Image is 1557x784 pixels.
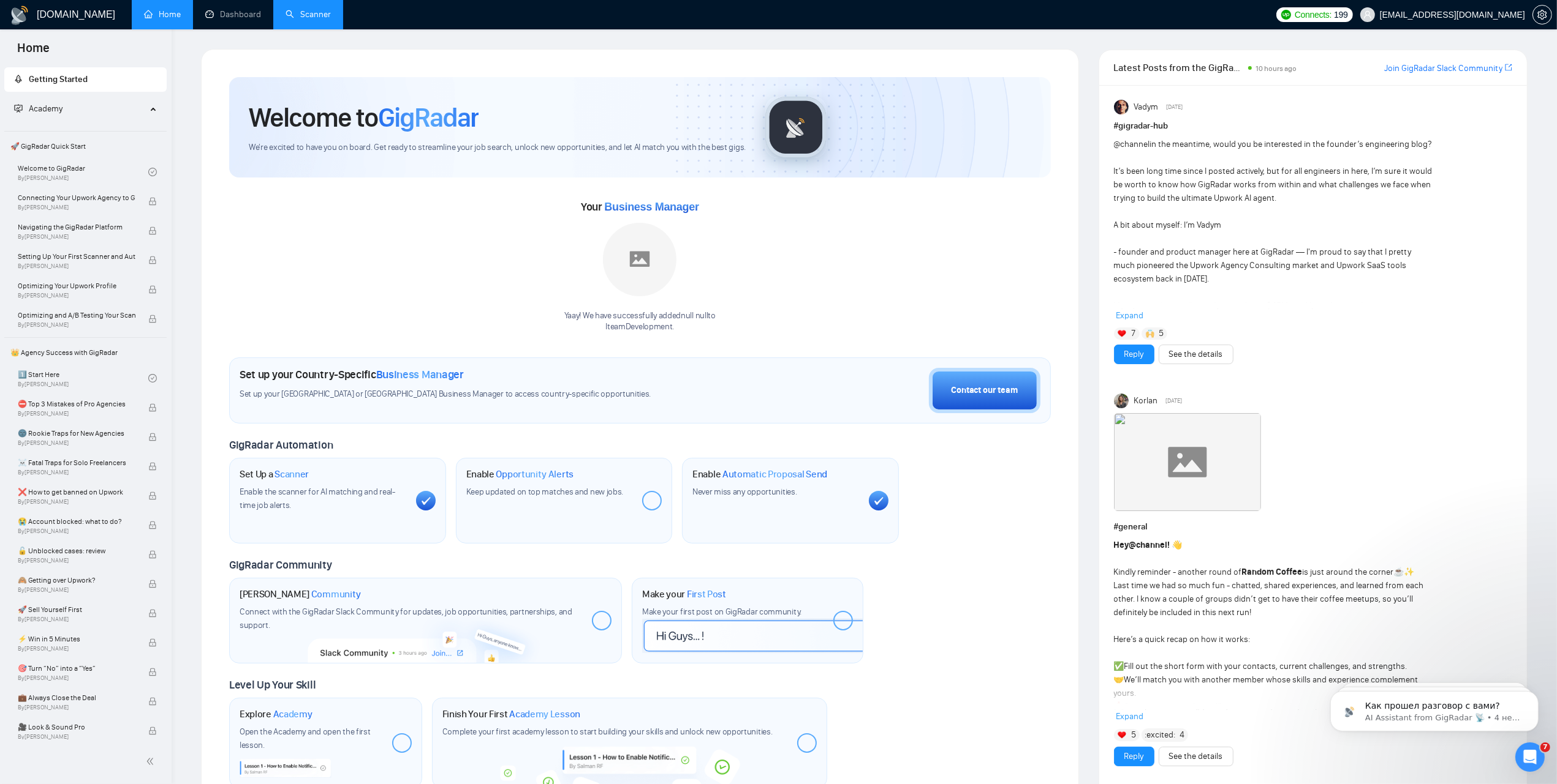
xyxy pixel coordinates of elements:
span: 4 [1180,729,1184,741]
span: ⛔ Top 3 Mistakes of Pro Agencies [18,398,135,410]
img: F09LD3HAHMJ-Coffee%20chat%20round%202.gif [1114,413,1261,511]
span: setting [1533,10,1551,20]
img: placeholder.png [603,223,676,296]
span: Expand [1116,310,1144,321]
span: lock [148,697,157,706]
span: Level Up Your Skill [229,678,316,692]
span: lock [148,226,157,235]
span: check-circle [148,374,157,383]
span: Opportunity Alerts [496,468,574,480]
span: Scanner [275,468,309,480]
span: 7 [1131,327,1135,340]
strong: Random Coffee [1242,567,1303,577]
span: Your [581,200,699,214]
span: 😭 Account blocked: what to do? [18,515,135,528]
span: Complete your first academy lesson to start building your skills and unlock new opportunities. [442,726,773,737]
span: Make your first post on GigRadar community. [642,607,801,617]
span: 👋 [1172,540,1183,550]
a: Welcome to GigRadarBy[PERSON_NAME] [18,159,148,185]
span: lock [148,550,157,559]
img: ❤️ [1118,731,1126,739]
span: Getting Started [29,74,88,84]
span: :excited: [1145,728,1175,742]
span: 💼 Always Close the Deal [18,692,135,704]
span: 199 [1334,8,1347,21]
p: IteamDevelopment . [564,321,716,333]
span: ⚡ Win in 5 Minutes [18,633,135,645]
div: in the meantime, would you be interested in the founder’s engineering blog? It’s been long time s... [1114,138,1433,407]
h1: Make your [642,588,726,600]
a: Join GigRadar Slack Community [1384,62,1502,75]
h1: Enable [466,468,574,480]
span: Navigating the GigRadar Platform [18,221,135,233]
span: Business Manager [376,368,464,381]
span: Connecting Your Upwork Agency to GigRadar [18,192,135,204]
span: 👑 Agency Success with GigRadar [6,340,165,365]
span: 🔓 Unblocked cases: review [18,545,135,557]
span: ☠️ Fatal Traps for Solo Freelancers [18,457,135,469]
span: lock [148,580,157,588]
h1: Welcome to [249,101,479,134]
span: [DATE] [1166,102,1183,113]
span: By [PERSON_NAME] [18,498,135,506]
a: See the details [1169,750,1223,763]
span: By [PERSON_NAME] [18,410,135,417]
li: Getting Started [4,67,167,92]
h1: Finish Your First [442,708,580,720]
span: GigRadar Automation [229,438,333,452]
span: Setting Up Your First Scanner and Auto-Bidder [18,250,135,263]
span: By [PERSON_NAME] [18,674,135,682]
span: lock [148,462,157,471]
span: 🙈 Getting over Upwork? [18,574,135,586]
span: By [PERSON_NAME] [18,292,135,299]
span: export [1505,62,1512,72]
a: See the details [1169,348,1223,361]
span: 7 [1540,742,1550,752]
span: By [PERSON_NAME] [18,528,135,535]
h1: [PERSON_NAME] [240,588,361,600]
span: 🎥 Look & Sound Pro [18,721,135,733]
span: 🚀 GigRadar Quick Start [6,134,165,159]
span: double-left [146,755,158,767]
span: 🤝 [1114,674,1124,685]
a: dashboardDashboard [205,9,261,20]
span: 🚀 Sell Yourself First [18,603,135,616]
h1: # gigradar-hub [1114,119,1512,133]
span: Academy [273,708,313,720]
img: ❤️ [1118,329,1126,338]
span: Optimizing Your Upwork Profile [18,280,135,292]
span: 5 [1159,327,1164,340]
span: 5 [1131,729,1136,741]
span: Connects: [1295,8,1332,21]
span: @channel [1114,139,1150,149]
h1: Set Up a [240,468,309,480]
a: Reply [1124,348,1144,361]
span: Academy Lesson [509,708,580,720]
span: By [PERSON_NAME] [18,557,135,564]
span: ☕ [1394,567,1404,577]
button: Contact our team [929,368,1040,413]
span: ✨ [1404,567,1415,577]
span: user [1363,10,1372,19]
span: Automatic Proposal Send [722,468,827,480]
span: By [PERSON_NAME] [18,645,135,652]
a: homeHome [144,9,181,20]
h1: Explore [240,708,313,720]
span: lock [148,315,157,323]
a: export [1505,62,1512,73]
h1: # general [1114,520,1512,534]
button: See the details [1159,345,1233,364]
span: lock [148,197,157,206]
img: 🙌 [1146,329,1154,338]
a: 1️⃣ Start HereBy[PERSON_NAME] [18,365,148,392]
span: lock [148,256,157,264]
strong: Hey ! [1114,540,1170,550]
span: We're excited to have you on board. Get ready to streamline your job search, unlock new opportuni... [249,142,746,154]
span: @channel [1129,540,1168,550]
span: By [PERSON_NAME] [18,704,135,711]
span: Expand [1116,711,1144,722]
